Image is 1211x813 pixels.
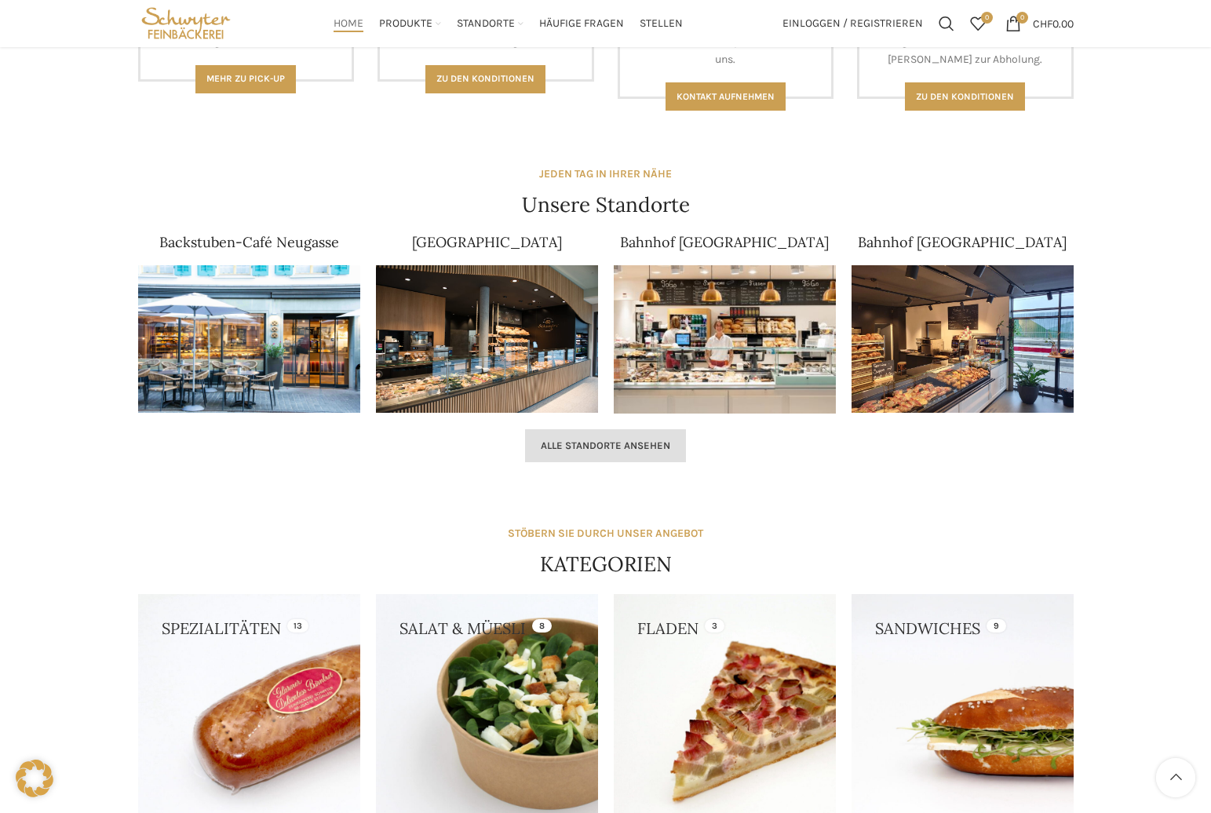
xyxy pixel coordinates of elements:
[508,525,703,542] div: STÖBERN SIE DURCH UNSER ANGEBOT
[962,8,994,39] a: 0
[379,16,432,31] span: Produkte
[666,82,786,111] a: Kontakt aufnehmen
[1033,16,1074,30] bdi: 0.00
[195,65,296,93] a: Mehr zu Pick-Up
[425,65,545,93] a: Zu den Konditionen
[640,8,683,39] a: Stellen
[242,8,774,39] div: Main navigation
[522,191,690,219] h4: Unsere Standorte
[539,8,624,39] a: Häufige Fragen
[206,73,285,84] span: Mehr zu Pick-Up
[1033,16,1052,30] span: CHF
[457,8,523,39] a: Standorte
[334,8,363,39] a: Home
[159,233,339,251] a: Backstuben-Café Neugasse
[916,91,1014,102] span: Zu den konditionen
[981,12,993,24] span: 0
[962,8,994,39] div: Meine Wunschliste
[334,16,363,31] span: Home
[677,91,775,102] span: Kontakt aufnehmen
[379,8,441,39] a: Produkte
[1016,12,1028,24] span: 0
[525,429,686,462] a: Alle Standorte ansehen
[998,8,1082,39] a: 0 CHF0.00
[436,73,534,84] span: Zu den Konditionen
[540,550,672,578] h4: KATEGORIEN
[412,233,562,251] a: [GEOGRAPHIC_DATA]
[620,233,829,251] a: Bahnhof [GEOGRAPHIC_DATA]
[858,233,1067,251] a: Bahnhof [GEOGRAPHIC_DATA]
[541,439,670,452] span: Alle Standorte ansehen
[905,82,1025,111] a: Zu den konditionen
[1156,758,1195,797] a: Scroll to top button
[931,8,962,39] a: Suchen
[138,16,235,29] a: Site logo
[539,166,672,183] div: JEDEN TAG IN IHRER NÄHE
[539,16,624,31] span: Häufige Fragen
[782,18,923,29] span: Einloggen / Registrieren
[775,8,931,39] a: Einloggen / Registrieren
[640,16,683,31] span: Stellen
[457,16,515,31] span: Standorte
